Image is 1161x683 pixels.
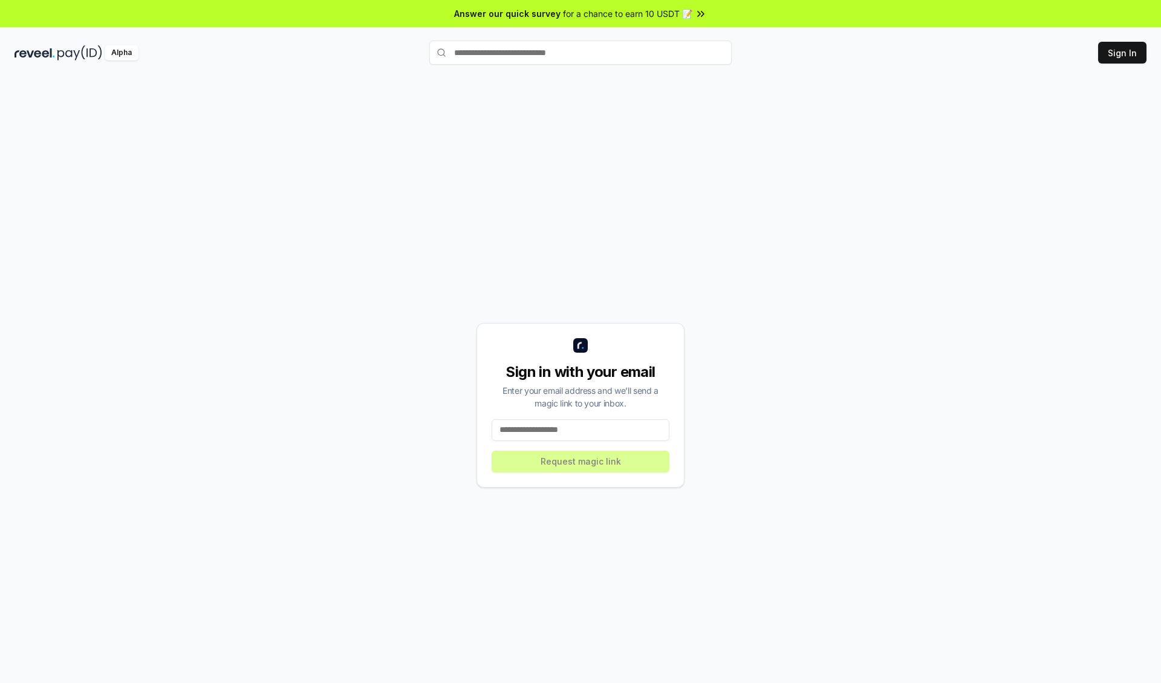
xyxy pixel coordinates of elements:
div: Sign in with your email [492,362,669,382]
div: Alpha [105,45,138,60]
img: reveel_dark [15,45,55,60]
img: pay_id [57,45,102,60]
div: Enter your email address and we’ll send a magic link to your inbox. [492,384,669,410]
span: for a chance to earn 10 USDT 📝 [563,7,692,20]
img: logo_small [573,338,588,353]
span: Answer our quick survey [454,7,561,20]
button: Sign In [1098,42,1146,64]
